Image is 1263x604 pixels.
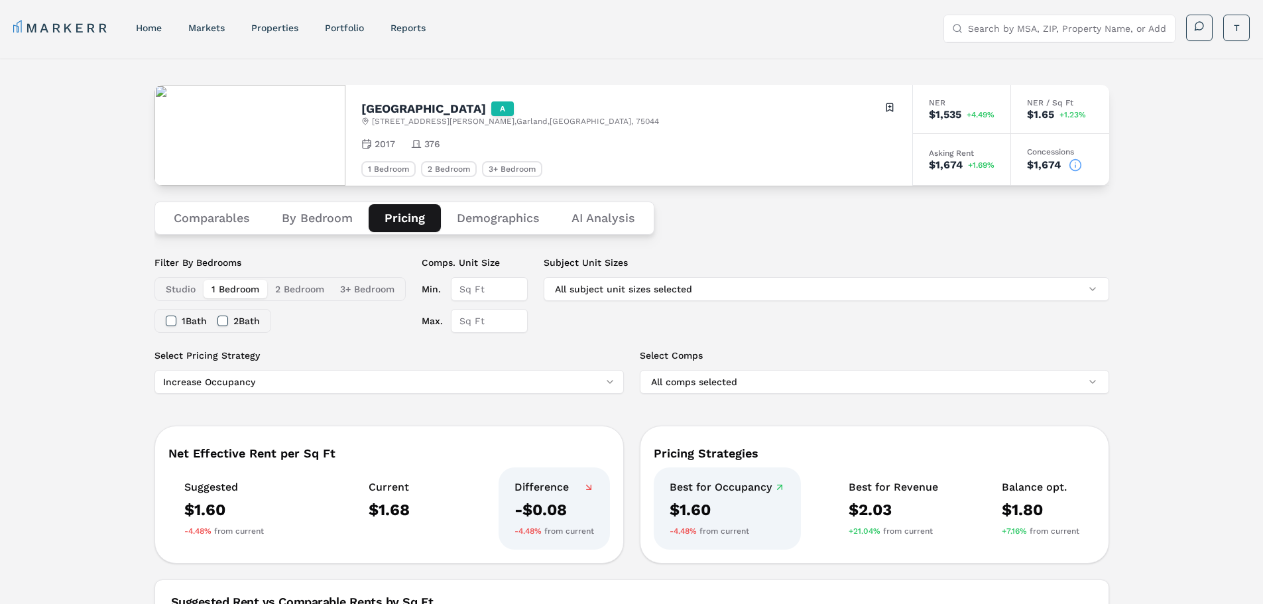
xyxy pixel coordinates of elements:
button: Studio [158,280,204,298]
div: $1.60 [184,499,264,520]
div: -$0.08 [514,499,594,520]
div: Current [369,481,410,494]
div: $1,674 [1027,160,1061,170]
span: [STREET_ADDRESS][PERSON_NAME] , Garland , [GEOGRAPHIC_DATA] , 75044 [372,116,659,127]
div: $1.68 [369,499,410,520]
button: 2 Bedroom [267,280,332,298]
label: Filter By Bedrooms [154,256,406,269]
input: Sq Ft [451,309,528,333]
div: Pricing Strategies [654,448,1095,459]
label: 2 Bath [233,316,260,326]
div: $1,535 [929,109,961,120]
div: 3+ Bedroom [482,161,542,177]
label: Comps. Unit Size [422,256,528,269]
button: AI Analysis [556,204,651,232]
label: Select Comps [640,349,1109,362]
span: +1.69% [968,161,994,169]
div: A [491,101,514,116]
button: Demographics [441,204,556,232]
button: Pricing [369,204,441,232]
span: +4.49% [967,111,994,119]
span: +1.23% [1059,111,1086,119]
div: Asking Rent [929,149,994,157]
div: $1.60 [670,499,785,520]
button: T [1223,15,1250,41]
a: Portfolio [325,23,364,33]
div: from current [184,526,264,536]
div: 1 Bedroom [361,161,416,177]
div: $1,674 [929,160,963,170]
span: -4.48% [514,526,542,536]
a: home [136,23,162,33]
div: Difference [514,481,594,494]
a: properties [251,23,298,33]
div: 2 Bedroom [421,161,477,177]
span: +7.16% [1002,526,1027,536]
button: 3+ Bedroom [332,280,402,298]
span: T [1234,21,1240,34]
div: NER [929,99,994,107]
div: Best for Revenue [849,481,938,494]
div: $1.65 [1027,109,1054,120]
a: MARKERR [13,19,109,37]
div: from current [1002,526,1079,536]
div: $2.03 [849,499,938,520]
button: 1 Bedroom [204,280,267,298]
input: Sq Ft [451,277,528,301]
span: 376 [424,137,440,151]
label: Select Pricing Strategy [154,349,624,362]
button: All subject unit sizes selected [544,277,1109,301]
span: +21.04% [849,526,880,536]
label: Min. [422,277,443,301]
div: Suggested [184,481,264,494]
input: Search by MSA, ZIP, Property Name, or Address [968,15,1167,42]
button: Comparables [158,204,266,232]
a: reports [391,23,426,33]
div: Best for Occupancy [670,481,785,494]
div: Balance opt. [1002,481,1079,494]
span: -4.48% [670,526,697,536]
label: Subject Unit Sizes [544,256,1109,269]
span: 2017 [375,137,395,151]
div: Concessions [1027,148,1093,156]
div: Net Effective Rent per Sq Ft [168,448,610,459]
a: markets [188,23,225,33]
div: NER / Sq Ft [1027,99,1093,107]
label: 1 Bath [182,316,207,326]
div: $1.80 [1002,499,1079,520]
button: By Bedroom [266,204,369,232]
div: from current [849,526,938,536]
label: Max. [422,309,443,333]
span: -4.48% [184,526,211,536]
h2: [GEOGRAPHIC_DATA] [361,103,486,115]
div: from current [670,526,785,536]
button: All comps selected [640,370,1109,394]
div: from current [514,526,594,536]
